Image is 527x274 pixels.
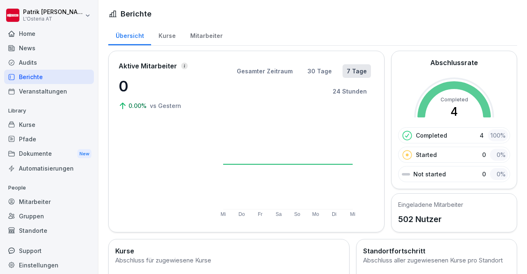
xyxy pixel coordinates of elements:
[4,117,94,132] a: Kurse
[119,61,177,71] p: Aktive Mitarbeiter
[4,258,94,272] a: Einstellungen
[312,211,319,217] text: Mo
[150,101,181,110] p: vs Gestern
[482,170,486,178] p: 0
[276,211,282,217] text: Sa
[363,256,510,265] div: Abschluss aller zugewiesenen Kurse pro Standort
[23,16,83,22] p: L'Osteria AT
[350,211,356,217] text: Mi
[128,101,148,110] p: 0.00%
[115,246,343,256] h2: Kurse
[4,55,94,70] a: Audits
[490,168,508,180] div: 0 %
[4,209,94,223] a: Gruppen
[294,211,301,217] text: So
[329,84,371,98] button: 24 Stunden
[430,58,478,68] h2: Abschlussrate
[4,146,94,162] div: Dokumente
[108,24,151,45] a: Übersicht
[77,149,91,159] div: New
[490,149,508,161] div: 0 %
[363,246,510,256] h2: Standortfortschritt
[4,26,94,41] a: Home
[183,24,230,45] a: Mitarbeiter
[398,213,463,225] p: 502 Nutzer
[4,41,94,55] a: News
[4,132,94,146] a: Pfade
[482,150,486,159] p: 0
[303,64,336,78] button: 30 Tage
[398,200,463,209] h5: Eingeladene Mitarbeiter
[4,194,94,209] a: Mitarbeiter
[233,64,297,78] button: Gesamter Zeitraum
[343,64,371,78] button: 7 Tage
[238,211,245,217] text: Do
[4,181,94,194] p: People
[119,75,201,97] p: 0
[4,223,94,238] a: Standorte
[488,129,508,141] div: 100 %
[121,8,152,19] h1: Berichte
[4,244,94,258] div: Support
[413,170,446,178] p: Not started
[221,211,226,217] text: Mi
[480,131,484,140] p: 4
[23,9,83,16] p: Patrik [PERSON_NAME]
[4,161,94,176] a: Automatisierungen
[4,70,94,84] a: Berichte
[4,146,94,162] a: DokumenteNew
[115,256,343,265] div: Abschluss für zugewiesene Kurse
[151,24,183,45] a: Kurse
[416,150,437,159] p: Started
[4,84,94,98] a: Veranstaltungen
[258,211,262,217] text: Fr
[4,104,94,117] p: Library
[332,211,336,217] text: Di
[416,131,447,140] p: Completed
